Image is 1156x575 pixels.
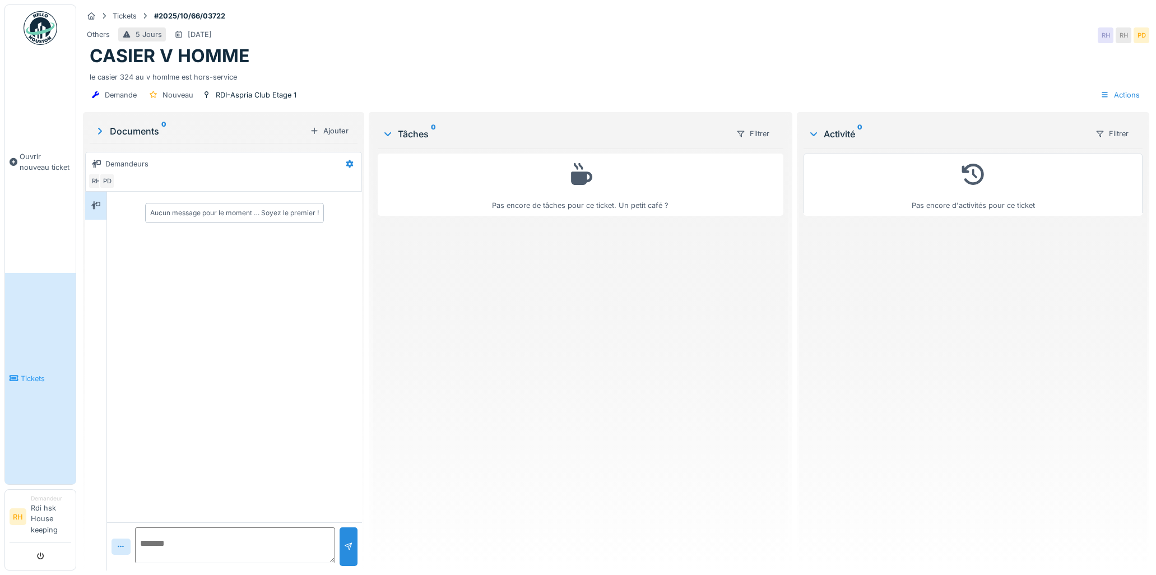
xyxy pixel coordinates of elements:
div: RDI-Aspria Club Etage 1 [216,90,296,100]
div: le casier 324 au v homlme est hors-service [90,67,1143,82]
div: [DATE] [188,29,212,40]
div: Documents [94,124,305,138]
div: 5 Jours [136,29,162,40]
li: RH [10,508,26,525]
span: Ouvrir nouveau ticket [20,151,71,173]
div: Ajouter [305,123,353,138]
sup: 0 [161,124,166,138]
div: RH [88,173,104,189]
strong: #2025/10/66/03722 [150,11,230,21]
div: Demande [105,90,137,100]
div: RH [1098,27,1113,43]
li: Rdi hsk House keeping [31,494,71,540]
h1: CASIER V HOMME [90,45,249,67]
a: Ouvrir nouveau ticket [5,51,76,273]
div: Tâches [382,127,727,141]
div: Demandeur [31,494,71,503]
a: RH DemandeurRdi hsk House keeping [10,494,71,542]
div: Demandeurs [105,159,148,169]
div: PD [1134,27,1149,43]
div: Activité [808,127,1086,141]
sup: 0 [857,127,862,141]
div: Aucun message pour le moment … Soyez le premier ! [150,208,319,218]
div: Others [87,29,110,40]
div: Pas encore de tâches pour ce ticket. Un petit café ? [385,159,776,211]
img: Badge_color-CXgf-gQk.svg [24,11,57,45]
div: Actions [1095,87,1145,103]
div: Filtrer [731,126,774,142]
div: Pas encore d'activités pour ce ticket [811,159,1135,211]
div: Nouveau [163,90,193,100]
div: Tickets [113,11,137,21]
div: Filtrer [1090,126,1134,142]
div: RH [1116,27,1131,43]
sup: 0 [431,127,436,141]
a: Tickets [5,273,76,484]
div: PD [99,173,115,189]
span: Tickets [21,373,71,384]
